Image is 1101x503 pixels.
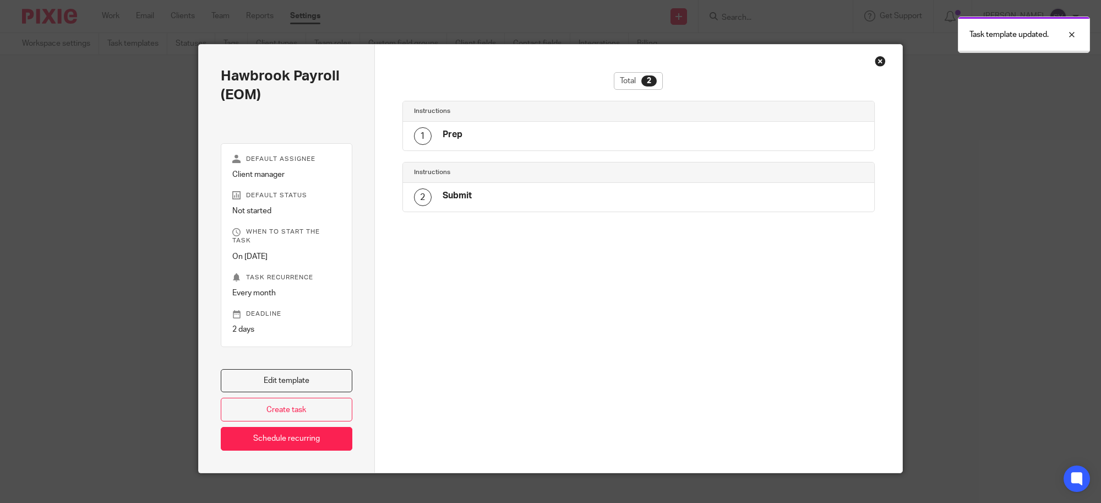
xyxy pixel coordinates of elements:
[232,324,341,335] p: 2 days
[875,56,886,67] div: Close this dialog window
[232,169,341,180] p: Client manager
[614,72,663,90] div: Total
[443,129,462,140] h4: Prep
[221,369,352,393] a: Edit template
[232,288,341,299] p: Every month
[232,228,341,245] p: When to start the task
[232,310,341,318] p: Deadline
[232,191,341,200] p: Default status
[641,75,657,86] div: 2
[414,107,639,116] h4: Instructions
[414,127,432,145] div: 1
[232,155,341,164] p: Default assignee
[414,168,639,177] h4: Instructions
[221,67,352,105] h2: Hawbrook Payroll (EOM)
[232,273,341,282] p: Task recurrence
[969,29,1049,40] p: Task template updated.
[232,205,341,217] p: Not started
[443,190,472,202] h4: Submit
[414,188,432,206] div: 2
[221,427,352,451] a: Schedule recurring
[221,398,352,421] a: Create task
[232,251,341,262] p: On [DATE]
